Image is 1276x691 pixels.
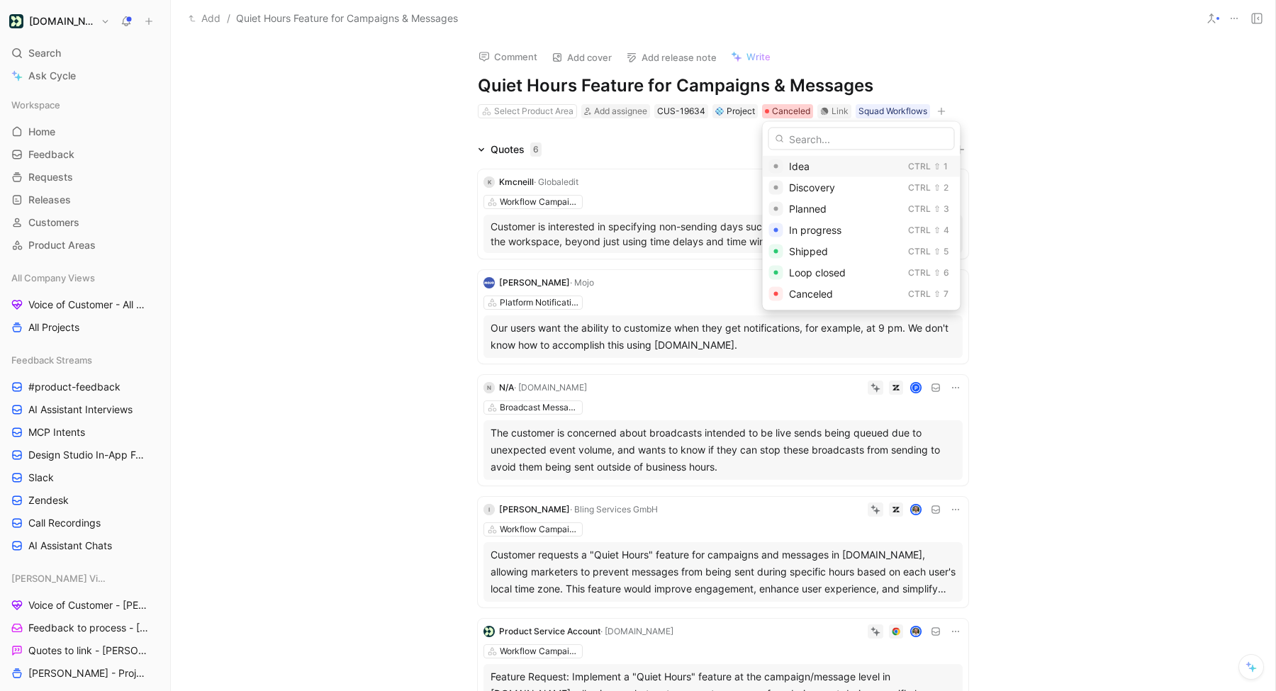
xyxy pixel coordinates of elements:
[789,245,828,257] span: Shipped
[908,202,931,216] div: Ctrl
[789,181,835,193] span: Discovery
[944,287,948,301] div: 7
[934,159,941,174] div: ⇧
[934,223,941,237] div: ⇧
[944,202,949,216] div: 3
[789,288,833,300] span: Canceled
[789,266,846,279] span: Loop closed
[934,181,941,195] div: ⇧
[944,266,949,280] div: 6
[908,266,931,280] div: Ctrl
[934,245,941,259] div: ⇧
[908,245,931,259] div: Ctrl
[908,223,931,237] div: Ctrl
[908,181,931,195] div: Ctrl
[789,224,841,236] span: In progress
[944,181,948,195] div: 2
[908,159,931,174] div: Ctrl
[789,203,827,215] span: Planned
[768,128,955,150] input: Search...
[934,266,941,280] div: ⇧
[934,202,941,216] div: ⇧
[944,159,948,174] div: 1
[944,245,948,259] div: 5
[908,287,931,301] div: Ctrl
[789,160,810,172] span: Idea
[944,223,949,237] div: 4
[934,287,941,301] div: ⇧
